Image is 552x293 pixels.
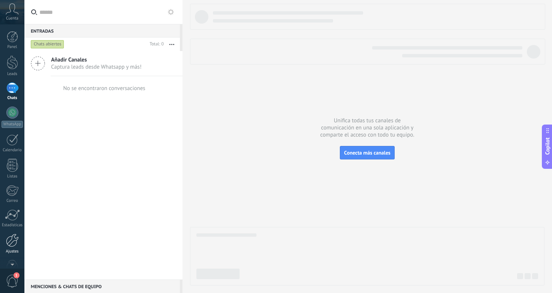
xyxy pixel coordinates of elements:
div: Entradas [24,24,180,38]
div: Estadísticas [2,223,23,228]
div: Total: 0 [147,41,164,48]
div: Chats abiertos [31,40,64,49]
button: Más [164,38,180,51]
div: Listas [2,174,23,179]
div: Calendario [2,148,23,153]
span: Captura leads desde Whatsapp y más! [51,63,142,71]
button: Conecta más canales [340,146,394,159]
span: Conecta más canales [344,149,390,156]
span: Añadir Canales [51,56,142,63]
div: Ajustes [2,249,23,254]
span: Cuenta [6,16,18,21]
span: Copilot [544,137,551,155]
div: Chats [2,96,23,101]
div: WhatsApp [2,121,23,128]
div: Panel [2,45,23,50]
div: Leads [2,72,23,77]
span: 1 [14,272,20,278]
div: No se encontraron conversaciones [63,85,145,92]
div: Correo [2,198,23,203]
div: Menciones & Chats de equipo [24,279,180,293]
